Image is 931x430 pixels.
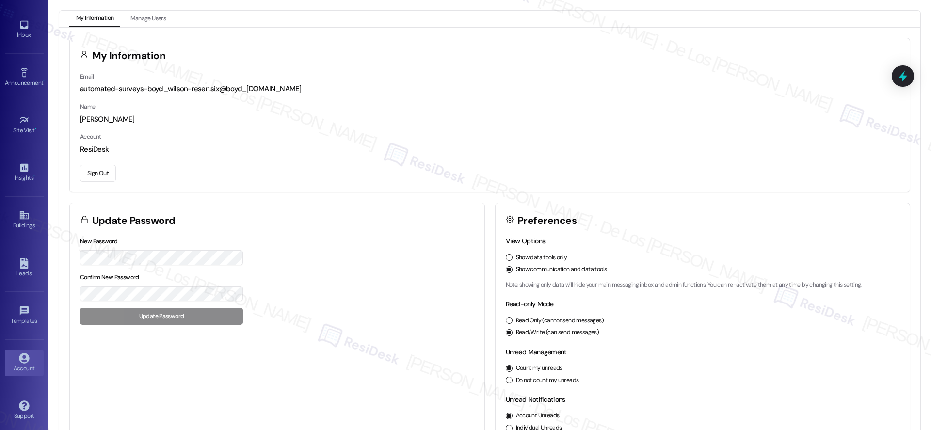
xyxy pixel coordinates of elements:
span: • [35,126,36,132]
span: • [43,78,45,85]
label: Name [80,103,96,111]
a: Insights • [5,159,44,186]
div: ResiDesk [80,144,899,155]
label: Read/Write (can send messages) [516,328,599,337]
label: Read-only Mode [506,300,554,308]
label: Count my unreads [516,364,562,373]
button: Sign Out [80,165,116,182]
label: Email [80,73,94,80]
a: Account [5,350,44,376]
label: View Options [506,237,546,245]
a: Site Visit • [5,112,44,138]
h3: Preferences [517,216,577,226]
span: • [33,173,35,180]
label: Confirm New Password [80,273,139,281]
p: Note: showing only data will hide your main messaging inbox and admin functions. You can re-activ... [506,281,900,289]
span: • [37,316,39,323]
div: [PERSON_NAME] [80,114,899,125]
h3: Update Password [92,216,176,226]
label: Do not count my unreads [516,376,579,385]
label: Show data tools only [516,254,567,262]
a: Support [5,398,44,424]
h3: My Information [92,51,166,61]
button: Manage Users [124,11,173,27]
label: Account Unreads [516,412,560,420]
a: Buildings [5,207,44,233]
div: automated-surveys-boyd_wilson-resen.six@boyd_[DOMAIN_NAME] [80,84,899,94]
label: Show communication and data tools [516,265,607,274]
button: My Information [69,11,120,27]
a: Inbox [5,16,44,43]
label: Unread Notifications [506,395,565,404]
label: Read Only (cannot send messages) [516,317,604,325]
label: Account [80,133,101,141]
label: New Password [80,238,118,245]
label: Unread Management [506,348,567,356]
a: Leads [5,255,44,281]
a: Templates • [5,303,44,329]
